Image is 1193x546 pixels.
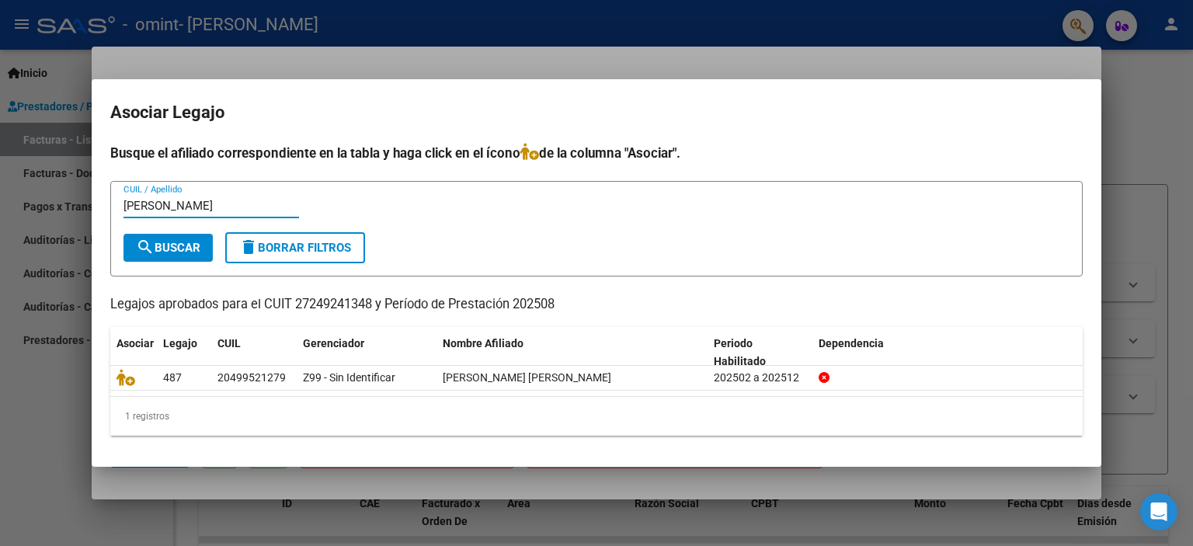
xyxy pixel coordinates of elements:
span: Gerenciador [303,337,364,350]
h4: Busque el afiliado correspondiente en la tabla y haga click en el ícono de la columna "Asociar". [110,143,1083,163]
span: Periodo Habilitado [714,337,766,367]
datatable-header-cell: Periodo Habilitado [708,327,812,378]
div: Open Intercom Messenger [1140,493,1177,530]
span: Borrar Filtros [239,241,351,255]
span: Buscar [136,241,200,255]
span: Nombre Afiliado [443,337,523,350]
datatable-header-cell: Asociar [110,327,157,378]
div: 20499521279 [217,369,286,387]
button: Borrar Filtros [225,232,365,263]
span: MANSILLA JOAQUIN NAHUEL [443,371,611,384]
h2: Asociar Legajo [110,98,1083,127]
span: Asociar [117,337,154,350]
datatable-header-cell: Gerenciador [297,327,437,378]
div: 202502 a 202512 [714,369,806,387]
span: Z99 - Sin Identificar [303,371,395,384]
datatable-header-cell: Legajo [157,327,211,378]
div: 1 registros [110,397,1083,436]
button: Buscar [123,234,213,262]
datatable-header-cell: CUIL [211,327,297,378]
span: Dependencia [819,337,884,350]
p: Legajos aprobados para el CUIT 27249241348 y Período de Prestación 202508 [110,295,1083,315]
span: 487 [163,371,182,384]
span: Legajo [163,337,197,350]
datatable-header-cell: Nombre Afiliado [437,327,708,378]
span: CUIL [217,337,241,350]
mat-icon: delete [239,238,258,256]
datatable-header-cell: Dependencia [812,327,1083,378]
mat-icon: search [136,238,155,256]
